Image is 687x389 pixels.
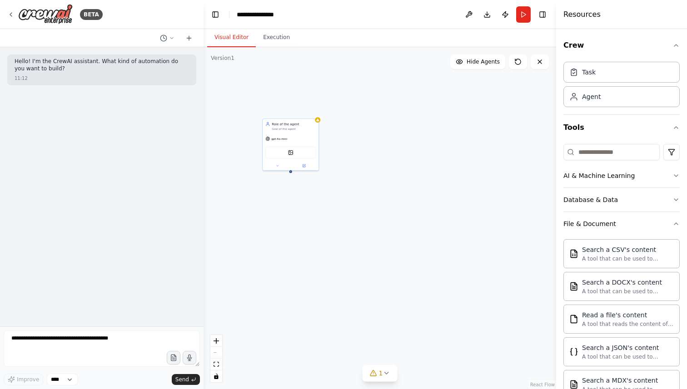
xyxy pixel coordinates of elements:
[569,347,578,356] img: JSONSearchTool
[17,376,39,383] span: Improve
[582,278,674,287] div: Search a DOCX's content
[582,353,674,360] div: A tool that can be used to semantic search a query from a JSON's content.
[563,164,680,187] button: AI & Machine Learning
[167,351,180,364] button: Upload files
[569,380,578,389] img: MDXSearchTool
[4,374,43,385] button: Improve
[569,315,578,324] img: FileReadTool
[172,374,200,385] button: Send
[569,249,578,258] img: CSVSearchTool
[363,365,398,382] button: 1
[15,58,189,72] p: Hello! I'm the CrewAI assistant. What kind of automation do you want to build?
[271,137,287,141] span: gpt-4o-mini
[262,118,319,171] div: Role of the agentGoal of the agentgpt-4o-miniDallETool
[563,115,680,140] button: Tools
[210,335,222,382] div: React Flow controls
[582,255,674,262] div: A tool that can be used to semantic search a query from a CSV's content.
[563,171,635,180] div: AI & Machine Learning
[210,370,222,382] button: toggle interactivity
[563,9,601,20] h4: Resources
[582,376,674,385] div: Search a MDX's content
[210,335,222,347] button: zoom in
[563,219,616,228] div: File & Document
[156,33,178,44] button: Switch to previous chat
[80,9,103,20] div: BETA
[182,33,196,44] button: Start a new chat
[582,68,596,77] div: Task
[209,8,222,21] button: Hide left sidebar
[18,4,73,25] img: Logo
[175,376,189,383] span: Send
[183,351,196,364] button: Click to speak your automation idea
[467,58,500,65] span: Hide Agents
[582,310,674,320] div: Read a file's content
[563,195,618,204] div: Database & Data
[15,75,28,82] div: 11:12
[582,343,674,352] div: Search a JSON's content
[237,10,274,19] nav: breadcrumb
[211,54,234,62] div: Version 1
[582,245,674,254] div: Search a CSV's content
[563,212,680,236] button: File & Document
[379,369,383,378] span: 1
[536,8,549,21] button: Hide right sidebar
[582,320,674,328] div: A tool that reads the content of a file. To use this tool, provide a 'file_path' parameter with t...
[291,163,317,168] button: Open in side panel
[582,92,601,101] div: Agent
[563,58,680,114] div: Crew
[530,382,555,387] a: React Flow attribution
[210,359,222,370] button: fit view
[272,127,316,131] div: Goal of the agent
[569,282,578,291] img: DOCXSearchTool
[288,150,294,155] img: DallETool
[582,288,674,295] div: A tool that can be used to semantic search a query from a DOCX's content.
[207,28,256,47] button: Visual Editor
[272,122,316,126] div: Role of the agent
[450,54,505,69] button: Hide Agents
[256,28,297,47] button: Execution
[563,188,680,212] button: Database & Data
[563,33,680,58] button: Crew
